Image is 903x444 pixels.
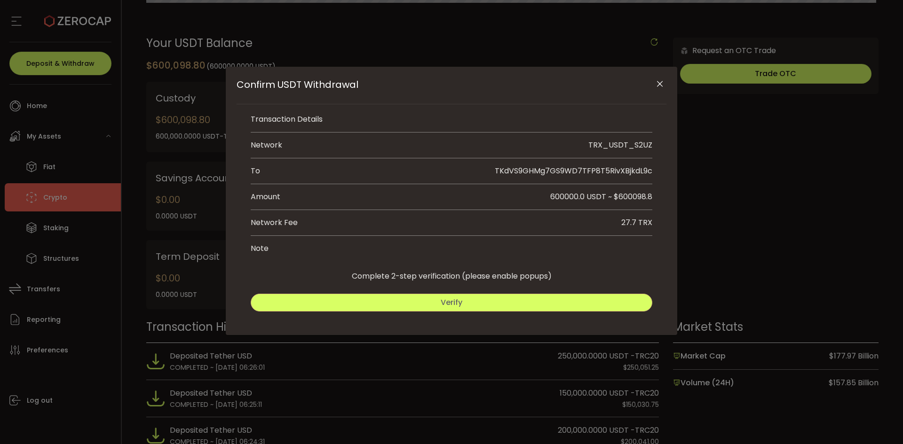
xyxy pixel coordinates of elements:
div: Network [251,140,282,151]
div: Complete 2-step verification (please enable popups) [237,261,666,282]
div: Note [251,243,269,254]
li: Transaction Details [251,107,652,132]
div: Network Fee [251,217,298,228]
button: Close [651,76,668,93]
div: 27.7 TRX [621,217,652,228]
button: Verify [251,294,652,312]
span: Verify [441,297,462,308]
iframe: Chat Widget [856,399,903,444]
div: To [251,165,262,177]
span: 600000.0 USDT ~ $600098.8 [550,191,652,202]
div: Confirm USDT Withdrawal [226,67,677,335]
div: TRX_USDT_S2UZ [588,140,652,151]
span: Confirm USDT Withdrawal [237,78,358,91]
div: Amount [251,191,451,203]
span: TKdVS9GHMg7GS9WD7TFP8T5RivXBjkdL9c [495,165,652,176]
